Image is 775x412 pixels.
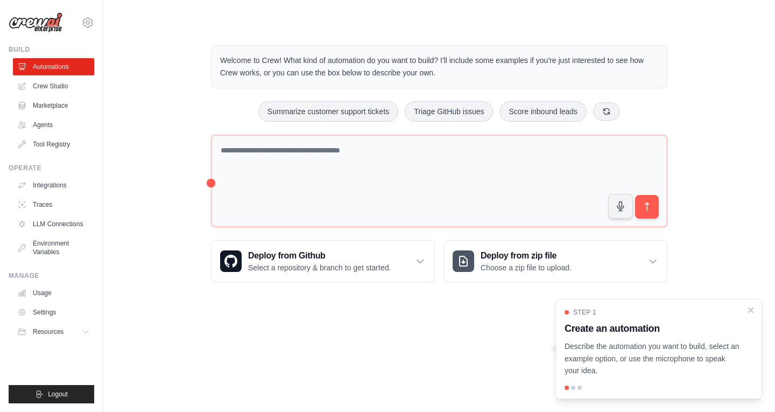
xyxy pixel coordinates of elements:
span: Resources [33,327,64,336]
button: Close walkthrough [746,306,755,315]
button: Summarize customer support tickets [258,101,398,122]
p: Welcome to Crew! What kind of automation do you want to build? I'll include some examples if you'... [220,54,658,79]
button: Logout [9,385,94,403]
p: Describe the automation you want to build, select an example option, or use the microphone to spe... [565,340,740,377]
a: Automations [13,58,94,75]
a: Agents [13,116,94,134]
button: Triage GitHub issues [405,101,493,122]
p: Choose a zip file to upload. [481,262,572,273]
p: Select a repository & branch to get started. [248,262,391,273]
a: Usage [13,284,94,302]
div: Operate [9,164,94,172]
div: Build [9,45,94,54]
div: Manage [9,271,94,280]
a: Integrations [13,177,94,194]
span: Step 1 [573,308,596,317]
img: Logo [9,12,62,33]
span: Logout [48,390,68,399]
h3: Create an automation [565,321,740,336]
a: Settings [13,304,94,321]
a: Crew Studio [13,78,94,95]
a: LLM Connections [13,215,94,233]
h3: Deploy from zip file [481,249,572,262]
h3: Deploy from Github [248,249,391,262]
a: Traces [13,196,94,213]
a: Tool Registry [13,136,94,153]
a: Environment Variables [13,235,94,261]
button: Score inbound leads [499,101,587,122]
button: Resources [13,323,94,340]
a: Marketplace [13,97,94,114]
